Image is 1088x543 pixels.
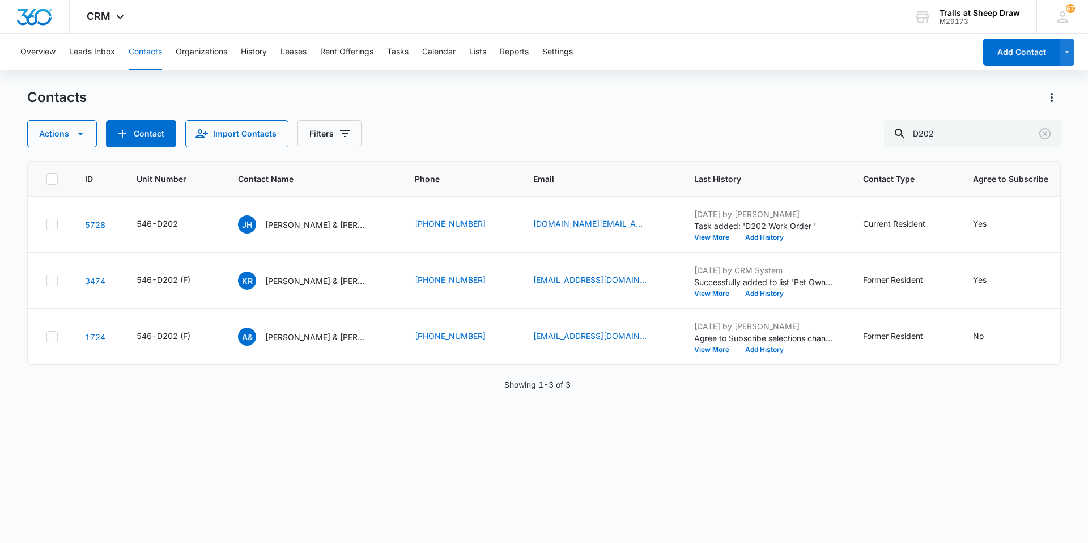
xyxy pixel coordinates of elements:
div: Phone - (970) 815-1928 - Select to Edit Field [415,274,506,287]
button: Filters [297,120,362,147]
p: Showing 1-3 of 3 [504,379,571,391]
button: Add History [737,346,792,353]
p: [DATE] by [PERSON_NAME] [694,320,836,332]
div: Unit Number - 546-D202 (F) - Select to Edit Field [137,274,211,287]
div: 546-D202 (F) [137,330,190,342]
a: Navigate to contact details page for Arnulfo & Gonzalo Quiroz Martha Ortiz [85,332,105,342]
button: Actions [27,120,97,147]
span: ID [85,173,93,185]
p: [PERSON_NAME] & [PERSON_NAME] [265,219,367,231]
p: Successfully added to list 'Pet Owners'. [694,276,836,288]
button: History [241,34,267,70]
div: 546-D202 [137,218,178,230]
button: Calendar [422,34,456,70]
button: Settings [542,34,573,70]
a: [PHONE_NUMBER] [415,330,486,342]
button: Overview [20,34,56,70]
button: Leads Inbox [69,34,115,70]
div: account id [940,18,1020,26]
span: Agree to Subscribe [973,173,1048,185]
span: 67 [1066,4,1075,13]
button: Leases [280,34,307,70]
div: Contact Type - Former Resident - Select to Edit Field [863,330,943,343]
div: 546-D202 (F) [137,274,190,286]
div: Contact Name - Arnulfo & Gonzalo Quiroz Martha Ortiz - Select to Edit Field [238,328,388,346]
div: Yes [973,274,987,286]
button: Rent Offerings [320,34,373,70]
div: Agree to Subscribe - Yes - Select to Edit Field [973,218,1007,231]
p: [PERSON_NAME] & [PERSON_NAME] [PERSON_NAME] [265,331,367,343]
div: Unit Number - 546-D202 - Select to Edit Field [137,218,198,231]
div: Contact Type - Former Resident - Select to Edit Field [863,274,943,287]
span: Contact Name [238,173,371,185]
div: Contact Type - Current Resident - Select to Edit Field [863,218,946,231]
span: CRM [87,10,110,22]
button: View More [694,290,737,297]
div: Agree to Subscribe - Yes - Select to Edit Field [973,274,1007,287]
a: Navigate to contact details page for Josh Hughes & Kayla Lee [85,220,105,230]
span: Unit Number [137,173,211,185]
button: Add Contact [983,39,1060,66]
a: [DOMAIN_NAME][EMAIL_ADDRESS][DOMAIN_NAME] [533,218,647,230]
h1: Contacts [27,89,87,106]
button: Lists [469,34,486,70]
span: Email [533,173,651,185]
div: Contact Name - Kenya Ramirez & Ricardo Cazares Figueroa - Select to Edit Field [238,271,388,290]
a: [EMAIL_ADDRESS][DOMAIN_NAME] [533,274,647,286]
a: [EMAIL_ADDRESS][DOMAIN_NAME] [533,330,647,342]
button: Add Contact [106,120,176,147]
span: A& [238,328,256,346]
span: KR [238,271,256,290]
button: Add History [737,234,792,241]
button: Contacts [129,34,162,70]
div: Phone - (859) 556-4964 - Select to Edit Field [415,218,506,231]
div: Current Resident [863,218,925,230]
p: [PERSON_NAME] & [PERSON_NAME] [265,275,367,287]
button: View More [694,346,737,353]
p: [DATE] by [PERSON_NAME] [694,208,836,220]
span: Phone [415,173,490,185]
div: Email - j.hughes@protonmail.com - Select to Edit Field [533,218,667,231]
div: notifications count [1066,4,1075,13]
button: Tasks [387,34,409,70]
span: Last History [694,173,819,185]
button: View More [694,234,737,241]
div: Unit Number - 546-D202 (F) - Select to Edit Field [137,330,211,343]
div: Email - qvictoria75@yahoo.com - Select to Edit Field [533,330,667,343]
div: Contact Name - Josh Hughes & Kayla Lee - Select to Edit Field [238,215,388,234]
span: JH [238,215,256,234]
a: [PHONE_NUMBER] [415,274,486,286]
div: Email - kenyaramirez021@icloud.com - Select to Edit Field [533,274,667,287]
p: [DATE] by CRM System [694,264,836,276]
div: Phone - (970) 356-3732 - Select to Edit Field [415,330,506,343]
div: account name [940,9,1020,18]
p: Task added: 'D202 Work Order ' [694,220,836,232]
div: Former Resident [863,274,923,286]
button: Add History [737,290,792,297]
span: Contact Type [863,173,929,185]
button: Import Contacts [185,120,288,147]
a: Navigate to contact details page for Kenya Ramirez & Ricardo Cazares Figueroa [85,276,105,286]
div: Agree to Subscribe - No - Select to Edit Field [973,330,1004,343]
p: Agree to Subscribe selections changed; Yes was removed and No was added. [694,332,836,344]
a: [PHONE_NUMBER] [415,218,486,230]
button: Reports [500,34,529,70]
div: Former Resident [863,330,923,342]
div: Yes [973,218,987,230]
button: Organizations [176,34,227,70]
div: No [973,330,984,342]
button: Clear [1036,125,1054,143]
button: Actions [1043,88,1061,107]
input: Search Contacts [884,120,1061,147]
